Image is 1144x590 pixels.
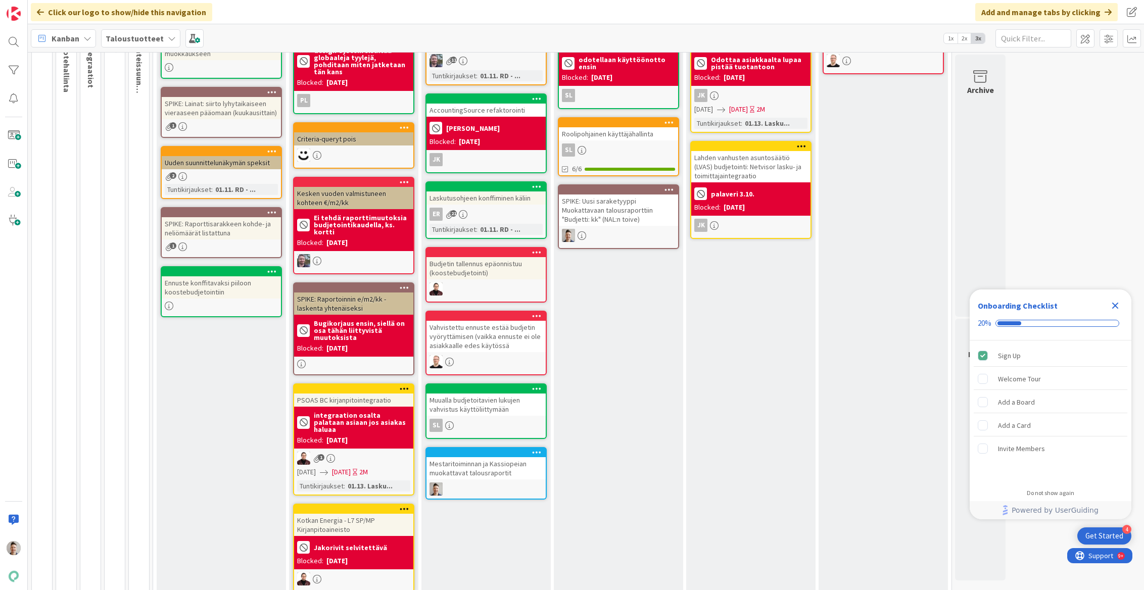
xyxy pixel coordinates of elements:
[995,29,1071,47] input: Quick Filter...
[998,442,1045,455] div: Invite Members
[572,164,582,174] span: 6/6
[162,156,281,169] div: Uuden suunnittelunäkymän speksit
[690,141,812,239] a: Lahden vanhusten asuntosäätiö (LVAS) budjetointi: Netvisor lasku- ja toimittajaintegraatiopalaver...
[314,544,387,551] b: Jakorivit selvitettävä
[294,94,413,107] div: PL
[430,136,456,147] div: Blocked:
[430,208,443,221] div: ER
[294,123,413,145] div: Criteria-queryt pois
[958,33,971,43] span: 2x
[724,202,745,213] div: [DATE]
[106,33,164,43] b: Taloustuotteet
[294,132,413,145] div: Criteria-queryt pois
[426,448,546,479] div: Mestaritoiminnan ja Kassiopeian muokattavat talousraportit
[426,94,546,117] div: AccountingSource refaktorointi
[7,569,21,583] img: avatar
[314,320,410,341] b: Bugikorjaus ensin, siellä on osa tähän liittyvistä muutoksista
[450,57,457,63] span: 11
[694,104,713,115] span: [DATE]
[326,237,348,248] div: [DATE]
[426,394,546,416] div: Muualla budjetoitavien lukujen vahvistus käyttöliittymään
[430,482,443,496] img: TN
[998,373,1041,385] div: Welcome Tour
[559,185,678,226] div: SPIKE: Uusi saraketyyppi Muokattavaan talousraporttiin "Budjetti: kk" (NAL:n toive)
[425,247,547,303] a: Budjetin tallennus epäonnistuu (koostebudjetointi)AA
[430,224,476,235] div: Tuntikirjaukset
[476,224,478,235] span: :
[170,122,176,129] span: 1
[162,88,281,119] div: SPIKE: Lainat: siirto lyhytaikaiseen vieraaseen pääomaan (kuukausittain)
[690,19,812,133] a: Odottaa asiakkaalta lupaa pistää tuotantoonBlocked:[DATE]JK[DATE][DATE]2MTuntikirjaukset:01.13. L...
[425,93,547,173] a: AccountingSource refaktorointi[PERSON_NAME]Blocked:[DATE]JK
[344,480,345,491] span: :
[562,143,575,157] div: sl
[326,556,348,566] div: [DATE]
[562,89,575,102] div: sl
[430,54,443,67] img: TK
[294,514,413,536] div: Kotkan Energia - L7 SP/MP Kirjanpitoaineisto
[425,447,547,500] a: Mestaritoiminnan ja Kassiopeian muokattavat talousraportitTN
[1012,504,1099,516] span: Powered by UserGuiding
[974,391,1127,413] div: Add a Board is incomplete.
[294,292,413,315] div: SPIKE: Raportoinnin e/m2/kk -laskenta yhtenäiseksi
[359,467,368,477] div: 2M
[741,118,742,129] span: :
[579,56,675,70] b: odotellaan käyttöönotto ensin
[978,319,1123,328] div: Checklist progress: 20%
[162,217,281,239] div: SPIKE: Raporttisarakkeen kohde- ja neliömäärät listattuna
[430,419,443,432] div: sl
[293,19,414,114] a: design-system sisältää globaaleja tyylejä, pohditaan miten jatketaan tän kansBlocked:[DATE]PL
[326,343,348,354] div: [DATE]
[294,394,413,407] div: PSOAS BC kirjanpitointegraatio
[318,454,324,461] span: 1
[756,104,765,115] div: 2M
[211,184,213,195] span: :
[970,501,1131,519] div: Footer
[970,289,1131,519] div: Checklist Container
[52,32,79,44] span: Kanban
[694,219,707,232] div: JK
[430,282,443,296] img: AA
[425,181,547,239] a: Laskutusohjeen konffiminen käliinERTuntikirjaukset:01.11. RD - ...
[1077,527,1131,545] div: Open Get Started checklist, remaining modules: 4
[326,435,348,446] div: [DATE]
[558,184,679,249] a: SPIKE: Uusi saraketyyppi Muokattavaan talousraporttiin "Budjetti: kk" (NAL:n toive)TN
[314,47,410,75] b: design-system sisältää globaaleja tyylejä, pohditaan miten jatketaan tän kans
[430,355,443,368] img: LL
[314,214,410,235] b: Ei tehdä raporttimuutoksia budjetointikaudella, ks. kortti
[161,266,282,317] a: Ennuste konffitavaksi piiloon koostebudjetointiin
[430,153,443,166] div: JK
[559,143,678,157] div: sl
[161,146,282,199] a: Uuden suunnittelunäkymän speksitTuntikirjaukset:01.11. RD - ...
[1027,489,1074,497] div: Do not show again
[425,311,547,375] a: Vahvistettu ennuste estää budjetin vyöryttämisen (vaikka ennuste ei ole asiakkaalle edes käytössäLL
[476,70,478,81] span: :
[478,224,523,235] div: 01.11. RD - ...
[294,283,413,315] div: SPIKE: Raportoinnin e/m2/kk -laskenta yhtenäiseksi
[426,482,546,496] div: TN
[694,89,707,102] div: JK
[161,207,282,258] a: SPIKE: Raporttisarakkeen kohde- ja neliömäärät listattuna
[559,127,678,140] div: Roolipohjainen käyttäjähallinta
[297,149,310,162] img: MH
[974,345,1127,367] div: Sign Up is complete.
[426,282,546,296] div: AA
[967,84,994,96] div: Archive
[426,355,546,368] div: LL
[345,480,395,491] div: 01.13. Lasku...
[426,208,546,221] div: ER
[691,89,811,102] div: JK
[297,435,323,446] div: Blocked:
[711,56,807,70] b: Odottaa asiakkaalta lupaa pistää tuotantoon
[694,118,741,129] div: Tuntikirjaukset
[742,118,792,129] div: 01.13. Lasku...
[293,177,414,274] a: Kesken vuoden valmistuneen kohteen €/m2/kkEi tehdä raporttimuutoksia budjetointikaudella, ks. kor...
[294,254,413,267] div: TK
[162,208,281,239] div: SPIKE: Raporttisarakkeen kohde- ja neliömäärät listattuna
[559,229,678,242] div: TN
[426,153,546,166] div: JK
[165,184,211,195] div: Tuntikirjaukset
[558,19,679,109] a: odotellaan käyttöönotto ensinBlocked:[DATE]sl
[297,467,316,477] span: [DATE]
[450,210,457,217] span: 21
